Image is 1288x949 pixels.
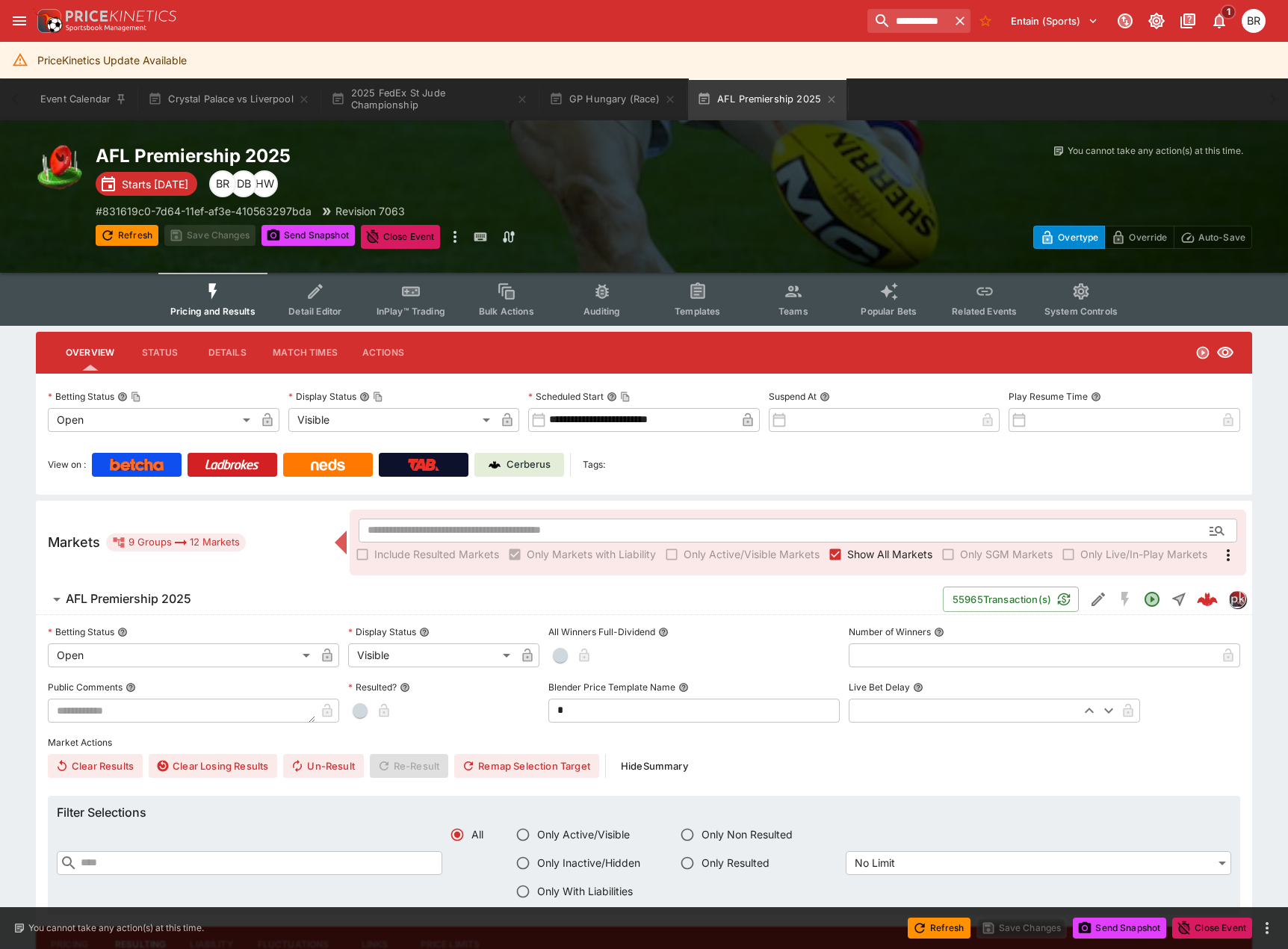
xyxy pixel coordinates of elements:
div: 8f6558e3-911e-47c4-8739-b41ead49e268 [1197,589,1218,610]
button: Copy To Clipboard [373,392,383,402]
div: Dylan Brown [230,170,257,197]
svg: Open [1195,345,1210,360]
button: Betting Status [117,627,128,637]
div: Visible [288,408,496,432]
button: Refresh [908,918,970,939]
h2: Copy To Clipboard [96,144,674,167]
span: Pricing and Results [170,306,256,317]
button: Display StatusCopy To Clipboard [359,392,370,402]
span: InPlay™ Trading [377,306,445,317]
img: pricekinetics [1229,591,1245,608]
span: Templates [675,306,720,317]
div: Open [48,408,256,432]
button: Overtype [1033,226,1105,249]
p: Live Bet Delay [849,681,910,693]
button: Overview [54,335,126,371]
button: Match Times [261,335,350,371]
button: Actions [350,335,417,371]
img: Neds [311,459,344,471]
button: open drawer [6,7,33,34]
span: Only Live/In-Play Markets [1080,546,1207,562]
label: Tags: [583,453,605,477]
button: Clear Losing Results [149,754,277,778]
button: Straight [1165,586,1192,613]
span: Teams [778,306,808,317]
button: Auto-Save [1174,226,1252,249]
button: Number of Winners [934,627,944,637]
span: Only Active/Visible Markets [684,546,820,562]
button: Close Event [361,225,441,249]
button: Send Snapshot [1073,918,1166,939]
button: 2025 FedEx St Jude Championship [322,78,537,120]
button: AFL Premiership 2025 [688,78,846,120]
input: search [867,9,950,33]
button: Blender Price Template Name [678,682,689,693]
label: View on : [48,453,86,477]
p: Cerberus [507,457,551,472]
button: Scheduled StartCopy To Clipboard [607,392,617,402]
p: Display Status [348,625,416,638]
button: more [1258,919,1276,937]
div: Ben Raymond [209,170,236,197]
span: 1 [1221,4,1236,19]
button: Open [1139,586,1165,613]
p: You cannot take any action(s) at this time. [28,921,204,935]
svg: Open [1143,590,1161,608]
span: Un-Result [283,754,363,778]
span: System Controls [1044,306,1118,317]
span: Only Inactive/Hidden [537,855,640,871]
img: Ladbrokes [205,459,259,471]
span: Show All Markets [847,546,932,562]
p: Suspend At [769,390,817,403]
span: Popular Bets [861,306,917,317]
img: Sportsbook Management [66,25,146,31]
p: Public Comments [48,681,123,693]
button: Documentation [1174,7,1201,34]
button: Toggle light/dark mode [1143,7,1170,34]
div: Open [48,643,315,667]
svg: More [1219,546,1237,564]
button: AFL Premiership 2025 [36,584,943,614]
p: Blender Price Template Name [548,681,675,693]
span: Detail Editor [288,306,341,317]
button: HideSummary [612,754,697,778]
span: Only Active/Visible [537,826,630,842]
button: Display Status [419,627,430,637]
img: Betcha [110,459,164,471]
div: PriceKinetics Update Available [37,46,187,74]
button: Event Calendar [31,78,136,120]
button: Clear Results [48,754,143,778]
button: Crystal Palace vs Liverpool [139,78,319,120]
p: Auto-Save [1198,229,1245,245]
div: Harry Walker [251,170,278,197]
p: Scheduled Start [528,390,604,403]
p: Betting Status [48,625,114,638]
p: Overtype [1058,229,1098,245]
img: logo-cerberus--red.svg [1197,589,1218,610]
span: Related Events [952,306,1017,317]
img: australian_rules.png [36,144,84,192]
span: Bulk Actions [479,306,534,317]
button: Suspend At [820,392,830,402]
button: Refresh [96,225,158,246]
p: Starts [DATE] [122,176,188,192]
img: TabNZ [408,459,439,471]
h6: Filter Selections [57,805,1231,820]
span: Auditing [583,306,620,317]
button: Live Bet Delay [913,682,923,693]
h6: AFL Premiership 2025 [66,591,191,607]
a: 8f6558e3-911e-47c4-8739-b41ead49e268 [1192,584,1222,614]
img: PriceKinetics Logo [33,6,63,36]
button: Play Resume Time [1091,392,1101,402]
p: Override [1129,229,1167,245]
div: Event type filters [158,273,1130,326]
button: All Winners Full-Dividend [658,627,669,637]
label: Market Actions [48,732,1240,754]
button: Details [193,335,261,371]
button: Notifications [1206,7,1233,34]
p: Number of Winners [849,625,931,638]
h5: Markets [48,534,100,551]
span: Only Non Resulted [702,826,793,842]
button: No Bookmarks [973,9,997,33]
span: Only SGM Markets [960,546,1053,562]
